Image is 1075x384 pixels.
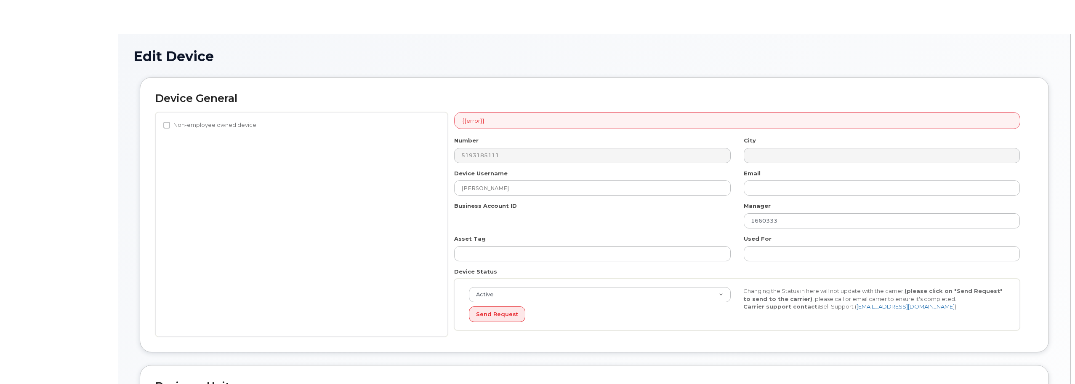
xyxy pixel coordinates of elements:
[454,137,479,145] label: Number
[737,287,1011,311] div: Changing the Status in here will not update with the carrier, , please call or email carrier to e...
[454,235,486,243] label: Asset Tag
[744,235,772,243] label: Used For
[454,112,1020,129] div: {{error}}
[743,287,1003,302] strong: (please click on "Send Request" to send to the carrier)
[744,202,771,210] label: Manager
[744,169,761,177] label: Email
[857,303,955,310] a: [EMAIL_ADDRESS][DOMAIN_NAME]
[743,303,819,310] strong: Carrier support contact:
[744,213,1020,228] input: Select manager
[155,93,1033,105] h2: Device General
[454,169,508,177] label: Device Username
[454,268,497,276] label: Device Status
[469,306,525,322] button: Send Request
[163,122,170,129] input: Non-employee owned device
[133,49,1055,64] h1: Edit Device
[454,202,517,210] label: Business Account ID
[744,137,756,145] label: City
[163,120,256,130] label: Non-employee owned device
